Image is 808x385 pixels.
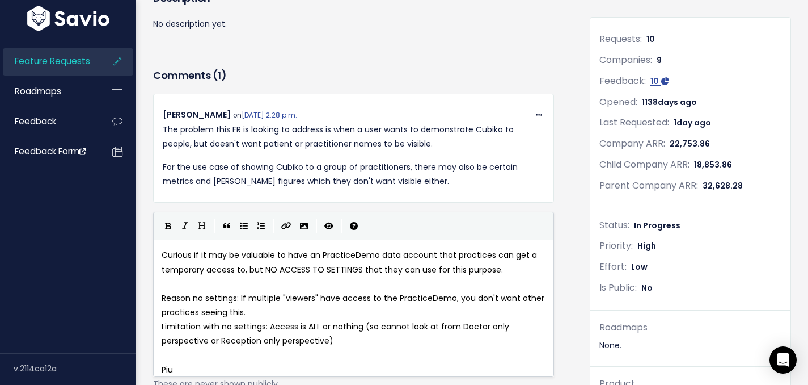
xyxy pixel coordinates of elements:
[159,217,176,235] button: Bold
[235,217,252,235] button: Generic List
[599,179,698,192] span: Parent Company ARR:
[674,117,711,128] span: 1
[3,108,94,135] a: Feedback
[217,68,221,82] span: 1
[295,217,312,235] button: Import an image
[176,217,193,235] button: Italic
[3,78,94,104] a: Roadmaps
[769,346,797,374] div: Open Intercom Messenger
[599,260,627,273] span: Effort:
[15,145,86,157] span: Feedback form
[670,138,710,149] span: 22,753.86
[153,68,554,83] h3: Comments ( )
[162,292,547,318] span: Reason no settings: If multiple "viewers" have access to the PracticeDemo, you don't want other p...
[3,139,94,165] a: Feedback form
[657,55,662,66] span: 9
[163,109,231,120] span: [PERSON_NAME]
[341,219,342,233] i: |
[599,158,689,171] span: Child Company ARR:
[3,48,94,74] a: Feature Requests
[233,111,297,120] span: on
[646,34,655,45] span: 10
[218,217,235,235] button: Quote
[599,95,637,108] span: Opened:
[599,32,642,45] span: Requests:
[163,160,544,189] p: For the use case of showing Cubiko to a group of practitioners, there may also be certain metrics...
[277,217,295,235] button: Create Link
[599,320,781,336] div: Roadmaps
[252,217,269,235] button: Numbered List
[15,115,56,127] span: Feedback
[634,220,680,231] span: In Progress
[676,117,711,128] span: day ago
[242,111,297,120] a: [DATE] 2:28 p.m.
[162,249,539,275] span: Curious if it may be valuable to have an PracticeDemo data account that practices can get a tempo...
[599,137,665,150] span: Company ARR:
[599,74,646,87] span: Feedback:
[320,217,337,235] button: Toggle Preview
[599,53,652,66] span: Companies:
[658,97,697,108] span: days ago
[162,321,511,346] span: Limitation with no settings: Access is ALL or nothing (so cannot look at from Doctor only perspec...
[316,219,317,233] i: |
[650,76,659,87] span: 10
[15,55,90,67] span: Feature Requests
[15,85,61,97] span: Roadmaps
[599,338,781,353] div: None.
[703,180,743,191] span: 32,628.28
[273,219,274,233] i: |
[193,217,210,235] button: Heading
[599,239,633,252] span: Priority:
[694,159,732,170] span: 18,853.86
[631,261,648,273] span: Low
[599,116,669,129] span: Last Requested:
[650,76,669,87] a: 10
[14,354,136,383] div: v.2114ca12a
[214,219,215,233] i: |
[24,6,112,31] img: logo-white.9d6f32f41409.svg
[162,364,173,375] span: Piu
[599,281,637,294] span: Is Public:
[163,123,544,151] p: The problem this FR is looking to address is when a user wants to demonstrate Cubiko to people, b...
[345,217,362,235] button: Markdown Guide
[642,97,697,108] span: 1138
[637,240,656,252] span: High
[153,17,554,31] p: No description yet.
[599,219,629,232] span: Status:
[641,282,653,294] span: No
